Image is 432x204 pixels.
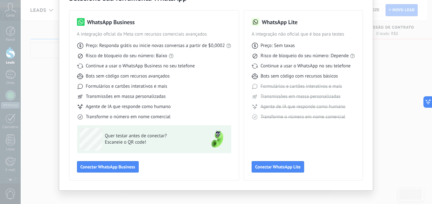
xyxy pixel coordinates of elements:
span: Continue a usar o WhatsApp no seu telefone [261,63,351,69]
span: Transmissões em massa personalizadas [261,93,340,100]
img: green-phone.png [206,128,229,151]
span: Transmissões em massa personalizadas [86,93,166,100]
span: Preço: Responda grátis ou inicie novas conversas a partir de $0,0002 [86,43,225,49]
span: Risco de bloqueio do seu número: Depende [261,53,349,59]
button: Conectar WhatsApp Business [77,161,139,173]
span: Formulários e cartões interativos e mais [86,83,167,90]
button: Conectar WhatsApp Lite [252,161,304,173]
h3: WhatsApp Lite [262,18,297,26]
span: Risco de bloqueio do seu número: Baixo [86,53,167,59]
span: Preço: Sem taxas [261,43,295,49]
span: Formulários e cartões interativos e mais [261,83,342,90]
span: Transforme o número em nome comercial [261,114,345,120]
span: Conectar WhatsApp Business [80,165,135,169]
span: Conectar WhatsApp Lite [255,165,301,169]
span: Continue a usar o WhatsApp Business no seu telefone [86,63,195,69]
span: Quer testar antes de conectar? [105,133,198,139]
span: Transforme o número em nome comercial [86,114,171,120]
span: A integração não oficial que é boa para testes [252,31,355,37]
span: Agente de IA que responde como humano [86,104,171,110]
span: Escaneie o QR code! [105,139,198,146]
span: Bots sem código com recursos básicos [261,73,338,79]
span: Agente de IA que responde como humano [261,104,345,110]
span: Bots sem código com recursos avançados [86,73,170,79]
h3: WhatsApp Business [87,18,135,26]
span: A integração oficial da Meta com recursos comerciais avançados [77,31,231,37]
